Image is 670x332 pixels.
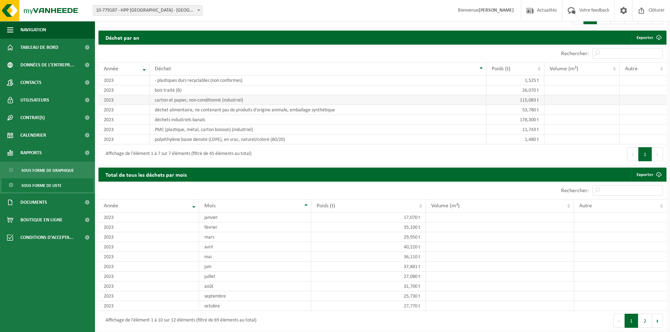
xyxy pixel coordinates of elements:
td: 115,083 t [486,95,544,105]
a: Sous forme de liste [2,178,93,192]
td: 2023 [98,272,199,281]
h2: Déchet par an [98,31,146,44]
td: 25,730 t [311,291,426,301]
td: 1,480 t [486,135,544,144]
td: 29,950 t [311,232,426,242]
td: 37,881 t [311,262,426,272]
span: Déchet [155,66,171,72]
td: juillet [199,272,311,281]
td: 2023 [98,242,199,252]
td: septembre [199,291,311,301]
span: Navigation [20,21,46,39]
span: Calendrier [20,126,46,144]
span: Autre [625,66,638,72]
td: 2023 [98,85,149,95]
td: 2023 [98,252,199,262]
span: Poids (t) [492,66,510,72]
td: déchet alimentaire, ne contenant pas de produits d'origine animale, emballage synthétique [149,105,486,115]
td: 2023 [98,115,149,125]
td: mars [199,232,311,242]
td: 53,780 t [486,105,544,115]
td: 2023 [98,222,199,232]
td: 35,100 t [311,222,426,232]
button: 2 [638,314,652,328]
td: 27,770 t [311,301,426,311]
td: 2023 [98,76,149,85]
label: Rechercher: [561,188,589,194]
td: 31,700 t [311,281,426,291]
td: 40,220 t [311,242,426,252]
td: déchets industriels banals [149,115,486,125]
span: Boutique en ligne [20,211,63,229]
td: janvier [199,213,311,222]
td: - plastiques durs recyclables (non conformes) [149,76,486,85]
td: juin [199,262,311,272]
button: 1 [625,314,638,328]
td: 2023 [98,291,199,301]
strong: [PERSON_NAME] [479,8,514,13]
span: 10-779187 - HPP BELGIUM - LEVAL-TRAHEGNIES [93,6,202,15]
span: Mois [204,203,216,209]
button: 1 [638,147,652,161]
a: Sous forme de graphique [2,163,93,177]
label: Rechercher: [561,51,589,57]
td: octobre [199,301,311,311]
td: 36,110 t [311,252,426,262]
span: Tableau de bord [20,39,58,56]
button: Previous [613,314,625,328]
span: Documents [20,194,47,211]
span: Autre [579,203,592,209]
button: Next [652,314,663,328]
td: polyéthylène basse densité (LDPE), en vrac, naturel/coloré (80/20) [149,135,486,144]
span: Contrat(s) [20,109,45,126]
span: Sous forme de graphique [21,164,74,177]
div: Affichage de l'élément 1 à 7 sur 7 éléments (filtré de 45 éléments au total) [102,148,251,161]
span: Rapports [20,144,42,162]
td: 2023 [98,213,199,222]
td: 2023 [98,281,199,291]
td: 2023 [98,105,149,115]
span: Poids (t) [317,203,335,209]
td: 1,525 t [486,76,544,85]
span: Conditions d'accepta... [20,229,74,246]
a: Exporter [631,31,666,45]
td: 2023 [98,301,199,311]
td: carton et papier, non-conditionné (industriel) [149,95,486,105]
td: avril [199,242,311,252]
td: 2023 [98,125,149,135]
td: 2023 [98,95,149,105]
td: août [199,281,311,291]
button: Previous [627,147,638,161]
button: Next [652,147,663,161]
span: Volume (m³) [550,66,578,72]
h2: Total de tous les déchets par mois [98,168,194,181]
td: 17,070 t [311,213,426,222]
td: 2023 [98,135,149,144]
td: mai [199,252,311,262]
td: PMC (plastique, métal, carton boisson) (industriel) [149,125,486,135]
span: Contacts [20,74,42,91]
span: 10-779187 - HPP BELGIUM - LEVAL-TRAHEGNIES [93,5,203,16]
span: Sous forme de liste [21,179,62,192]
td: 178,300 t [486,115,544,125]
td: 2023 [98,262,199,272]
span: Volume (m³) [431,203,460,209]
td: 11,743 t [486,125,544,135]
td: bois traité (B) [149,85,486,95]
span: Données de l'entrepr... [20,56,74,74]
a: Exporter [631,168,666,182]
span: Année [104,66,118,72]
span: Utilisateurs [20,91,49,109]
td: 26,070 t [486,85,544,95]
td: février [199,222,311,232]
div: Affichage de l'élément 1 à 10 sur 12 éléments (filtré de 69 éléments au total) [102,314,256,327]
span: Année [104,203,118,209]
td: 2023 [98,232,199,242]
td: 27,080 t [311,272,426,281]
